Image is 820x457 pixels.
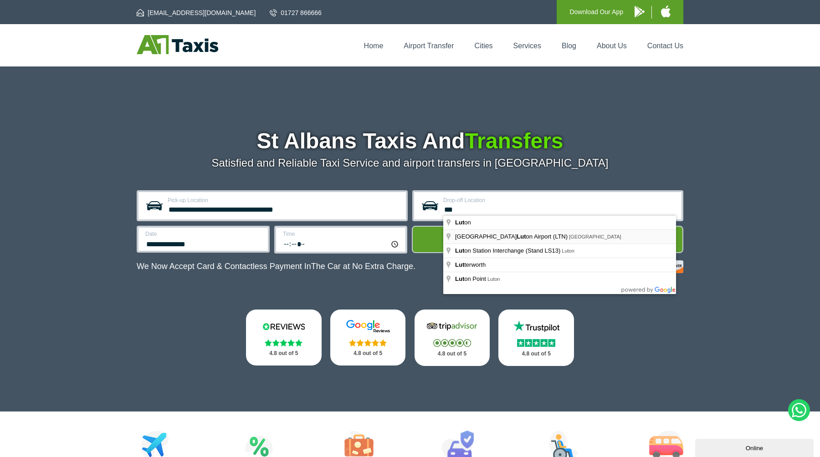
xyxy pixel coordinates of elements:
[246,310,322,366] a: Reviews.io Stars 4.8 out of 5
[137,130,683,152] h1: St Albans Taxis And
[455,275,487,282] span: on Point
[330,310,406,366] a: Google Stars 4.8 out of 5
[270,8,322,17] a: 01727 866666
[415,310,490,366] a: Tripadvisor Stars 4.8 out of 5
[443,198,676,203] label: Drop-off Location
[137,157,683,169] p: Satisfied and Reliable Taxi Service and airport transfers in [GEOGRAPHIC_DATA]
[661,5,671,17] img: A1 Taxis iPhone App
[498,310,574,366] a: Trustpilot Stars 4.8 out of 5
[562,42,576,50] a: Blog
[487,276,500,282] span: Luton
[455,275,464,282] span: Lut
[340,348,396,359] p: 4.8 out of 5
[455,261,464,268] span: Lut
[256,320,311,333] img: Reviews.io
[137,35,218,54] img: A1 Taxis St Albans LTD
[455,261,487,268] span: terworth
[404,42,454,50] a: Airport Transfer
[433,339,471,347] img: Stars
[137,8,256,17] a: [EMAIL_ADDRESS][DOMAIN_NAME]
[517,233,526,240] span: Lut
[562,248,574,254] span: Luton
[341,320,395,333] img: Google
[168,198,400,203] label: Pick-up Location
[569,6,623,18] p: Download Our App
[517,339,555,347] img: Stars
[465,129,563,153] span: Transfers
[508,348,564,360] p: 4.8 out of 5
[569,234,621,239] span: [GEOGRAPHIC_DATA]
[455,247,464,254] span: Lut
[283,231,400,237] label: Time
[265,339,302,346] img: Stars
[349,339,387,346] img: Stars
[475,42,493,50] a: Cities
[455,247,562,254] span: on Station Interchange (Stand LS13)
[425,348,480,360] p: 4.8 out of 5
[509,320,564,333] img: Trustpilot
[412,226,683,253] button: Get Quote
[455,219,464,226] span: Lut
[695,437,815,457] iframe: chat widget
[597,42,627,50] a: About Us
[364,42,384,50] a: Home
[635,6,645,17] img: A1 Taxis Android App
[455,219,472,226] span: on
[513,42,541,50] a: Services
[256,348,312,359] p: 4.8 out of 5
[137,262,415,271] p: We Now Accept Card & Contactless Payment In
[425,320,479,333] img: Tripadvisor
[311,262,415,271] span: The Car at No Extra Charge.
[455,233,569,240] span: [GEOGRAPHIC_DATA] on Airport (LTN)
[145,231,262,237] label: Date
[647,42,683,50] a: Contact Us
